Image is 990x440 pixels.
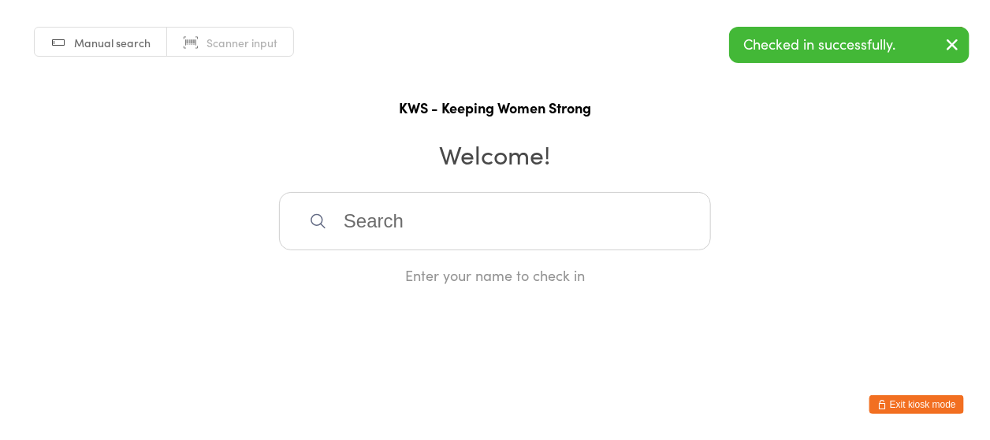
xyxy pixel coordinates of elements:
[729,27,970,63] div: Checked in successfully.
[279,265,711,285] div: Enter your name to check in
[16,98,974,117] h1: KWS - Keeping Women Strong
[16,136,974,172] h2: Welcome!
[279,192,711,250] input: Search
[207,35,277,50] span: Scanner input
[74,35,151,50] span: Manual search
[869,395,964,414] button: Exit kiosk mode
